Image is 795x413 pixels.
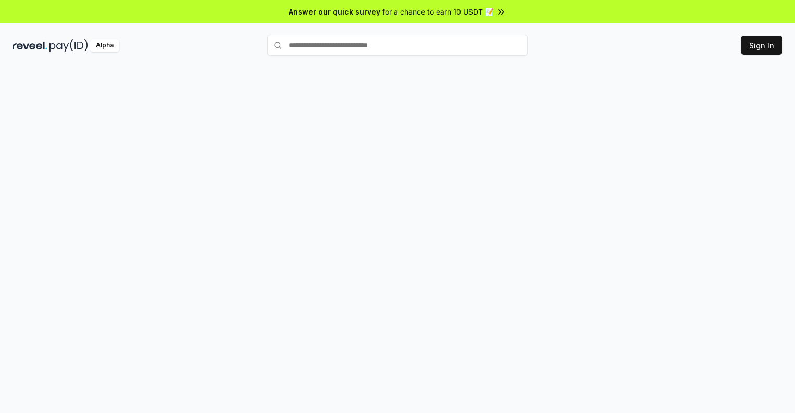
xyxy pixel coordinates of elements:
[13,39,47,52] img: reveel_dark
[90,39,119,52] div: Alpha
[382,6,494,17] span: for a chance to earn 10 USDT 📝
[49,39,88,52] img: pay_id
[289,6,380,17] span: Answer our quick survey
[741,36,782,55] button: Sign In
